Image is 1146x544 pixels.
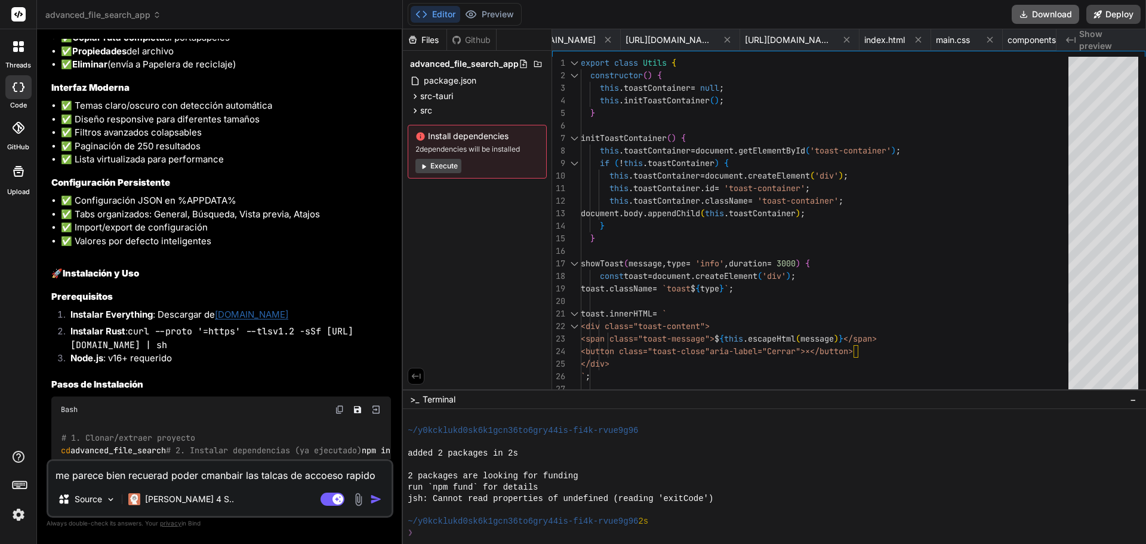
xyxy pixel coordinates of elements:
button: Execute [415,159,461,173]
div: 4 [552,94,565,107]
span: 'toast-container' [724,183,805,193]
span: = [691,82,695,93]
span: 2 dependencies will be installed [415,145,539,154]
span: 'toast-container' [757,195,839,206]
div: 8 [552,145,565,157]
span: message [629,258,662,269]
span: , [662,258,667,269]
span: = [652,283,657,294]
span: this [705,208,724,219]
span: toastContainer [624,145,691,156]
span: . [643,158,648,168]
span: run `npm fund` for details [408,482,538,493]
span: ; [805,183,810,193]
span: toastContainer [633,170,700,181]
img: settings [8,505,29,525]
div: 2 [552,69,565,82]
span: toastContainer [633,183,700,193]
h2: 🚀 [51,267,391,281]
img: Open in Browser [371,404,381,415]
span: ) [796,208,800,219]
span: duration [729,258,767,269]
span: showToast [581,258,624,269]
span: this [609,170,629,181]
span: ` [724,283,729,294]
button: Save file [349,401,366,418]
button: − [1127,390,1139,409]
span: . [605,283,609,294]
span: { [719,333,724,344]
span: <button class="toast-close" [581,346,710,356]
span: ( [700,208,705,219]
span: createElement [748,170,810,181]
div: 16 [552,245,565,257]
div: Click to collapse the range. [566,320,582,333]
span: ; [729,283,734,294]
span: toastContainer [624,82,691,93]
span: ) [671,133,676,143]
span: components.css [1008,34,1071,46]
span: toastContainer [729,208,796,219]
span: toastContainer [648,158,714,168]
span: { [724,158,729,168]
span: ; [839,195,843,206]
span: ( [614,158,619,168]
div: 11 [552,182,565,195]
div: 14 [552,220,565,232]
span: { [805,258,810,269]
img: attachment [352,493,365,506]
span: 'div' [762,271,786,281]
span: this [609,195,629,206]
span: src [420,105,432,116]
strong: Instalar Everything [70,309,153,320]
span: 3000 [777,258,796,269]
span: if [600,158,609,168]
span: ; [896,145,901,156]
span: } [590,107,595,118]
span: this [600,145,619,156]
div: Click to collapse the range. [566,157,582,170]
li: : v16+ requerido [61,352,391,368]
button: Preview [460,6,519,23]
span: { [657,70,662,81]
span: ) [796,258,800,269]
li: ✅ Lista virtualizada para performance [61,153,391,167]
span: Install dependencies [415,130,539,142]
div: 26 [552,370,565,383]
div: 22 [552,320,565,333]
span: escapeHtml [748,333,796,344]
span: 2s [638,516,648,527]
div: 12 [552,195,565,207]
span: . [743,333,748,344]
a: [DOMAIN_NAME] [215,309,288,320]
span: . [605,308,609,319]
span: 2 packages are looking for funding [408,471,578,482]
span: . [734,145,738,156]
span: = [652,308,657,319]
div: 19 [552,282,565,295]
span: toast [581,308,605,319]
span: cd [61,445,70,456]
span: ( [710,95,714,106]
span: constructor [590,70,643,81]
span: advanced_file_search_app [45,9,161,21]
span: createElement [695,271,757,281]
span: { [695,283,700,294]
strong: Propiedades [72,45,127,57]
span: document [581,208,619,219]
div: 1 [552,57,565,69]
li: ✅ (envía a Papelera de reciclaje) [61,58,391,72]
div: Click to collapse the range. [566,257,582,270]
span: . [700,183,705,193]
span: initToastContainer [624,95,710,106]
div: 20 [552,295,565,308]
span: export [581,57,609,68]
span: $ [714,333,719,344]
span: ( [624,258,629,269]
div: Click to collapse the range. [566,132,582,145]
span: ) [834,333,839,344]
span: privacy [160,520,181,527]
span: ` [581,371,586,382]
span: − [1130,394,1136,405]
div: 24 [552,345,565,358]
